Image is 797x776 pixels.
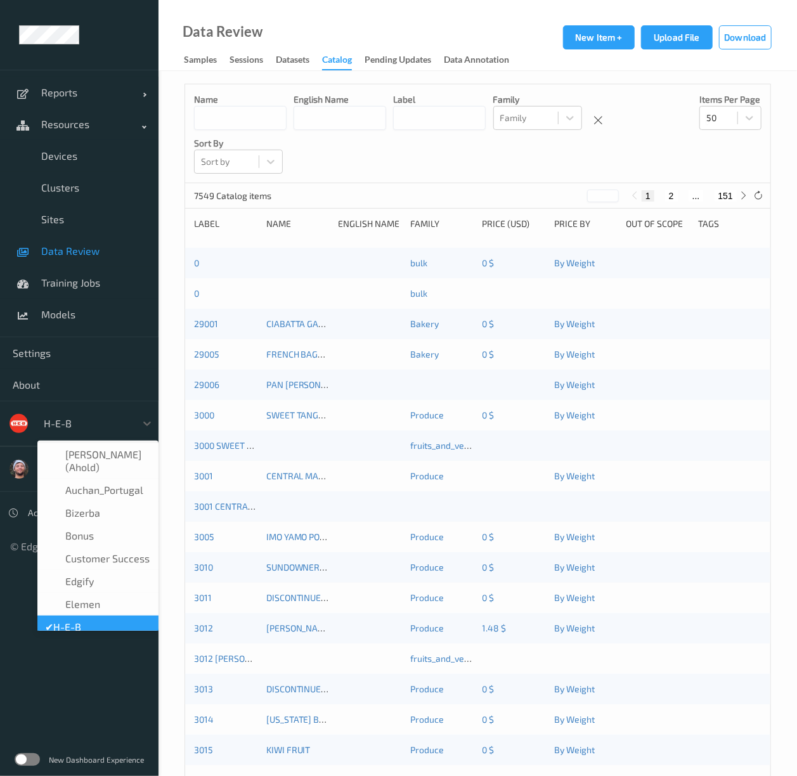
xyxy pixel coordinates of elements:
[410,592,444,603] a: Produce
[410,410,444,420] a: Produce
[230,53,263,69] div: Sessions
[689,190,704,202] button: ...
[266,744,311,755] a: KIWI FRUIT
[410,257,427,268] a: bulk
[194,653,283,664] a: 3012 [PERSON_NAME]
[554,217,618,230] div: Price By
[194,683,213,694] a: 3013
[194,531,214,542] a: 3005
[410,744,444,755] a: Produce
[483,562,495,572] a: 0 $
[410,440,474,451] a: fruits_and_vegs
[194,190,289,202] p: 7549 Catalog items
[338,217,401,230] div: English Name
[194,592,212,603] a: 3011
[194,744,213,755] a: 3015
[483,623,507,633] a: 1.48 $
[483,683,495,694] a: 0 $
[365,51,444,69] a: Pending Updates
[266,318,431,329] a: CIABATTA GARLIC BREAD SCRATCH MADE
[194,623,213,633] a: 3012
[194,137,283,150] p: Sort by
[554,683,595,694] a: By Weight
[410,288,427,299] a: bulk
[410,683,444,694] a: Produce
[483,318,495,329] a: 0 $
[266,379,448,390] a: PAN [PERSON_NAME] BREAD SCRATCH MADE
[266,623,334,633] a: [PERSON_NAME]
[483,257,495,268] a: 0 $
[698,217,761,230] div: Tags
[393,93,486,106] p: Label
[410,653,474,664] a: fruits_and_vegs
[194,440,302,451] a: 3000 SWEET TANGO APPLE
[194,257,199,268] a: 0
[266,410,352,420] a: SWEET TANGO APPLE
[483,744,495,755] a: 0 $
[554,714,595,725] a: By Weight
[194,288,199,299] a: 0
[554,318,595,329] a: By Weight
[410,349,439,359] a: Bakery
[365,53,431,69] div: Pending Updates
[626,217,690,230] div: Out of scope
[194,562,213,572] a: 3010
[483,410,495,420] a: 0 $
[266,683,381,694] a: DISCONTINUED BY KS [DATE]
[483,592,495,603] a: 0 $
[194,318,218,329] a: 29001
[699,93,761,106] p: Items per page
[194,93,287,106] p: Name
[194,714,214,725] a: 3014
[194,349,219,359] a: 29005
[294,93,386,106] p: English Name
[554,562,595,572] a: By Weight
[483,349,495,359] a: 0 $
[266,592,381,603] a: DISCONTINUED BY KS [DATE]
[483,714,495,725] a: 0 $
[410,714,444,725] a: Produce
[266,470,420,481] a: CENTRAL MARKET LEMONADE APPLES
[410,623,444,633] a: Produce
[410,470,444,481] a: Produce
[410,562,444,572] a: Produce
[230,51,276,69] a: Sessions
[444,51,522,69] a: Data Annotation
[184,53,217,69] div: Samples
[410,217,474,230] div: Family
[719,25,772,49] button: Download
[554,257,595,268] a: By Weight
[554,410,595,420] a: By Weight
[641,25,713,49] button: Upload File
[322,51,365,70] a: Catalog
[483,217,546,230] div: Price (USD)
[194,470,213,481] a: 3001
[322,53,352,70] div: Catalog
[194,379,219,390] a: 29006
[554,744,595,755] a: By Weight
[554,349,595,359] a: By Weight
[266,217,330,230] div: Name
[276,53,309,69] div: Datasets
[715,190,737,202] button: 151
[493,93,582,106] p: Family
[266,562,400,572] a: SUNDOWNER [US_STATE] APPLES
[554,470,595,481] a: By Weight
[483,531,495,542] a: 0 $
[266,714,392,725] a: [US_STATE] BLUEBERRIES BULK
[665,190,678,202] button: 2
[554,379,595,390] a: By Weight
[642,190,654,202] button: 1
[554,531,595,542] a: By Weight
[554,623,595,633] a: By Weight
[194,501,368,512] a: 3001 CENTRAL MARKET LEMONADE APPLES
[276,51,322,69] a: Datasets
[184,51,230,69] a: Samples
[266,349,409,359] a: FRENCH BAGUETTE SCRATCH MADE
[266,531,351,542] a: IMO YAMO POTATOES
[194,217,257,230] div: Label
[554,592,595,603] a: By Weight
[563,25,635,49] button: New Item +
[410,318,439,329] a: Bakery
